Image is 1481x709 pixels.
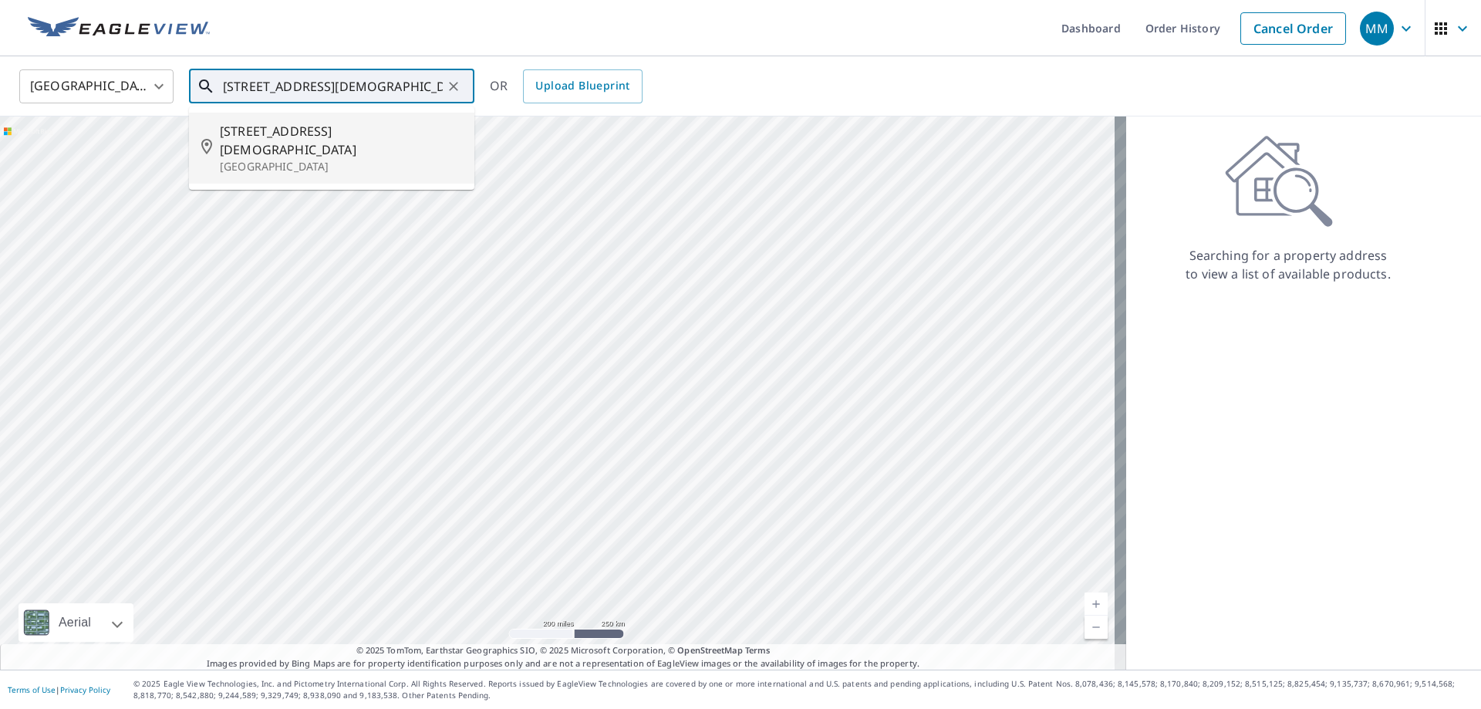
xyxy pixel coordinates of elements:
a: OpenStreetMap [677,644,742,656]
a: Terms [745,644,771,656]
div: Aerial [19,603,133,642]
button: Clear [443,76,464,97]
span: Upload Blueprint [535,76,629,96]
p: © 2025 Eagle View Technologies, Inc. and Pictometry International Corp. All Rights Reserved. Repo... [133,678,1473,701]
a: Current Level 5, Zoom Out [1085,616,1108,639]
p: [GEOGRAPHIC_DATA] [220,159,462,174]
img: EV Logo [28,17,210,40]
a: Terms of Use [8,684,56,695]
div: MM [1360,12,1394,46]
p: | [8,685,110,694]
p: Searching for a property address to view a list of available products. [1185,246,1392,283]
span: [STREET_ADDRESS][DEMOGRAPHIC_DATA] [220,122,462,159]
span: © 2025 TomTom, Earthstar Geographics SIO, © 2025 Microsoft Corporation, © [356,644,771,657]
div: [GEOGRAPHIC_DATA] [19,65,174,108]
a: Current Level 5, Zoom In [1085,593,1108,616]
div: OR [490,69,643,103]
div: Aerial [54,603,96,642]
a: Upload Blueprint [523,69,642,103]
a: Privacy Policy [60,684,110,695]
a: Cancel Order [1240,12,1346,45]
input: Search by address or latitude-longitude [223,65,443,108]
